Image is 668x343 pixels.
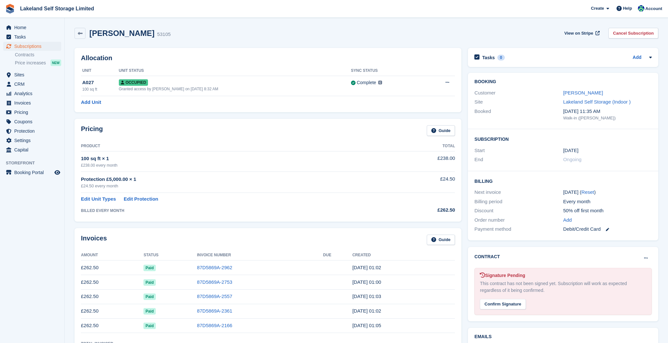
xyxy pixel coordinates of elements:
[81,99,101,106] a: Add Unit
[474,198,563,205] div: Billing period
[81,208,386,214] div: BILLED EVERY MONTH
[14,23,53,32] span: Home
[143,323,155,329] span: Paid
[14,32,53,41] span: Tasks
[563,115,652,121] div: Walk-in ([PERSON_NAME])
[386,172,455,193] td: £24.50
[81,289,143,304] td: £262.50
[14,168,53,177] span: Booking Portal
[386,151,455,171] td: £238.00
[3,168,61,177] a: menu
[15,59,61,66] a: Price increases NEW
[474,147,563,154] div: Start
[3,42,61,51] a: menu
[474,334,652,339] h2: Emails
[119,86,351,92] div: Granted access by [PERSON_NAME] on [DATE] 8:32 AM
[563,157,582,162] span: Ongoing
[480,297,526,303] a: Confirm Signature
[3,89,61,98] a: menu
[427,125,455,136] a: Guide
[14,42,53,51] span: Subscriptions
[474,226,563,233] div: Payment method
[14,117,53,126] span: Coupons
[143,250,197,260] th: Status
[14,70,53,79] span: Sites
[474,108,563,121] div: Booked
[474,189,563,196] div: Next invoice
[351,66,424,76] th: Sync Status
[474,89,563,97] div: Customer
[633,54,641,61] a: Add
[14,98,53,107] span: Invoices
[82,79,119,86] div: A027
[3,23,61,32] a: menu
[482,55,495,61] h2: Tasks
[197,323,232,328] a: 87D5869A-2166
[53,169,61,176] a: Preview store
[81,275,143,290] td: £262.50
[474,136,652,142] h2: Subscription
[3,32,61,41] a: menu
[582,189,594,195] a: Reset
[81,176,386,183] div: Protection £5,000.00 × 1
[197,265,232,270] a: 87D5869A-2962
[563,189,652,196] div: [DATE] ( )
[591,5,604,12] span: Create
[119,66,351,76] th: Unit Status
[81,162,386,168] div: £238.00 every month
[14,80,53,89] span: CRM
[81,260,143,275] td: £262.50
[124,195,158,203] a: Edit Protection
[14,108,53,117] span: Pricing
[474,207,563,215] div: Discount
[81,250,143,260] th: Amount
[6,160,64,166] span: Storefront
[623,5,632,12] span: Help
[51,60,61,66] div: NEW
[563,216,572,224] a: Add
[352,250,455,260] th: Created
[357,79,376,86] div: Complete
[81,125,103,136] h2: Pricing
[3,70,61,79] a: menu
[119,79,148,86] span: Occupied
[3,127,61,136] a: menu
[14,127,53,136] span: Protection
[474,79,652,84] h2: Booking
[645,6,662,12] span: Account
[564,30,593,37] span: View on Stripe
[563,99,630,105] a: Lakeland Self Storage (Indoor )
[3,117,61,126] a: menu
[157,31,171,38] div: 53105
[323,250,352,260] th: Due
[352,265,381,270] time: 2025-08-16 00:02:37 UTC
[5,4,15,14] img: stora-icon-8386f47178a22dfd0bd8f6a31ec36ba5ce8667c1dd55bd0f319d3a0aa187defe.svg
[81,155,386,162] div: 100 sq ft × 1
[474,216,563,224] div: Order number
[480,280,646,294] div: This contract has not been signed yet. Subscription will work as expected regardless of it being ...
[82,86,119,92] div: 100 sq ft
[3,98,61,107] a: menu
[3,108,61,117] a: menu
[563,207,652,215] div: 50% off first month
[3,136,61,145] a: menu
[197,250,323,260] th: Invoice Number
[352,293,381,299] time: 2025-06-16 00:03:06 UTC
[352,323,381,328] time: 2025-04-16 00:05:46 UTC
[427,235,455,245] a: Guide
[608,28,658,39] a: Cancel Subscription
[474,178,652,184] h2: Billing
[563,108,652,115] div: [DATE] 11:35 AM
[3,145,61,154] a: menu
[386,206,455,214] div: £262.50
[81,235,107,245] h2: Invoices
[497,55,505,61] div: 0
[15,52,61,58] a: Contracts
[197,293,232,299] a: 87D5869A-2557
[3,80,61,89] a: menu
[15,60,46,66] span: Price increases
[638,5,644,12] img: Steve Aynsley
[143,293,155,300] span: Paid
[81,318,143,333] td: £262.50
[81,66,119,76] th: Unit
